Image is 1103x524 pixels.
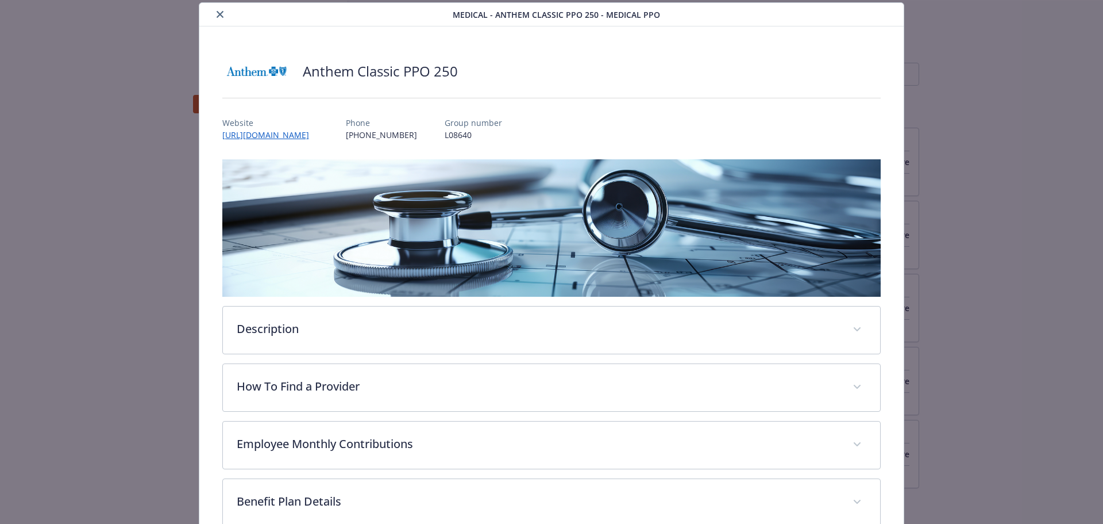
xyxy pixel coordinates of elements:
div: Description [223,307,881,354]
button: close [213,7,227,21]
div: Employee Monthly Contributions [223,422,881,469]
p: Group number [445,117,502,129]
div: How To Find a Provider [223,364,881,411]
p: L08640 [445,129,502,141]
p: [PHONE_NUMBER] [346,129,417,141]
h2: Anthem Classic PPO 250 [303,62,458,81]
span: Medical - Anthem Classic PPO 250 - Medical PPO [453,9,660,21]
p: Benefit Plan Details [237,493,839,510]
img: Anthem Blue Cross [222,54,291,89]
img: banner [222,159,881,297]
p: How To Find a Provider [237,378,839,395]
p: Description [237,320,839,338]
p: Phone [346,117,417,129]
a: [URL][DOMAIN_NAME] [222,129,318,140]
p: Employee Monthly Contributions [237,435,839,453]
p: Website [222,117,318,129]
